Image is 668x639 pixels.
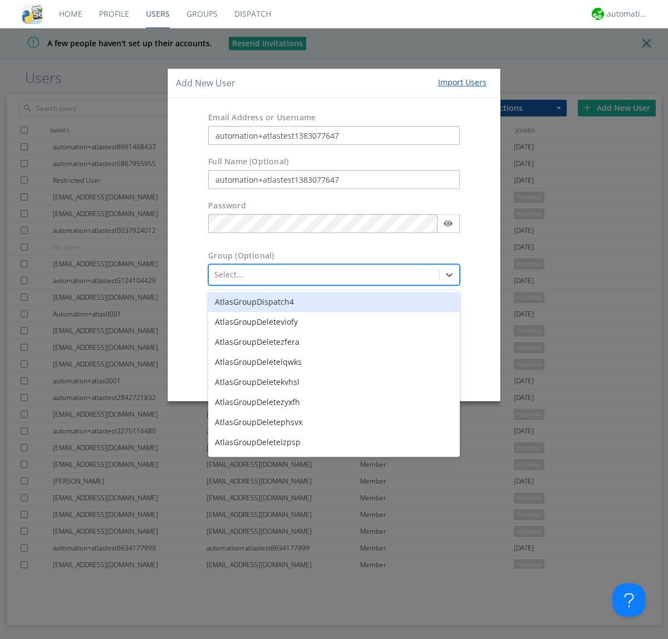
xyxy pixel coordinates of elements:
div: AtlasGroupDeletezyxfh [208,393,460,413]
div: AtlasGroupDeletekvhsl [208,373,460,393]
div: AtlasGroupDeleteviofy [208,313,460,333]
img: d2d01cd9b4174d08988066c6d424eccd [592,8,604,20]
div: Import Users [438,77,487,88]
input: Julie Appleseed [208,170,460,189]
label: Full Name (Optional) [208,157,288,168]
div: AtlasGroupDeletezfera [208,333,460,353]
div: AtlasGroupDeletephsvx [208,413,460,433]
img: cddb5a64eb264b2086981ab96f4c1ba7 [22,4,42,24]
div: SayBot [208,453,460,473]
div: automation+atlas [607,8,649,19]
label: Password [208,201,246,212]
div: AtlasGroupDeletelqwks [208,353,460,373]
h4: Add New User [176,77,235,90]
label: Group (Optional) [208,251,274,262]
input: e.g. email@address.com, Housekeeping1 [208,126,460,145]
label: Email Address or Username [208,113,316,124]
div: AtlasGroupDeletelzpsp [208,433,460,453]
div: AtlasGroupDispatch4 [208,292,460,313]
